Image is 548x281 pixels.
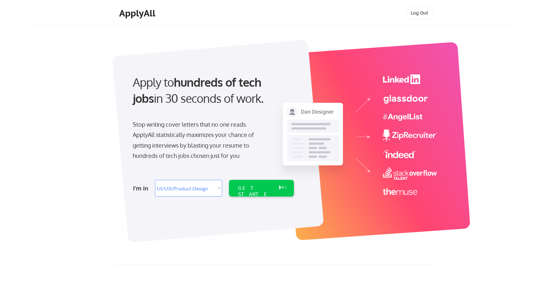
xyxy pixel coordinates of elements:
button: Log Out [407,6,432,19]
div: Stop writing cover letters that no one reads. ApplyAll statistically maximizes your chance of get... [133,119,265,161]
div: GET STARTED [238,185,273,204]
strong: hundreds of tech jobs [133,75,264,105]
div: Apply to in 30 seconds of work. [133,74,291,107]
div: I'm in [133,183,151,193]
div: ApplyAll [119,8,157,19]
